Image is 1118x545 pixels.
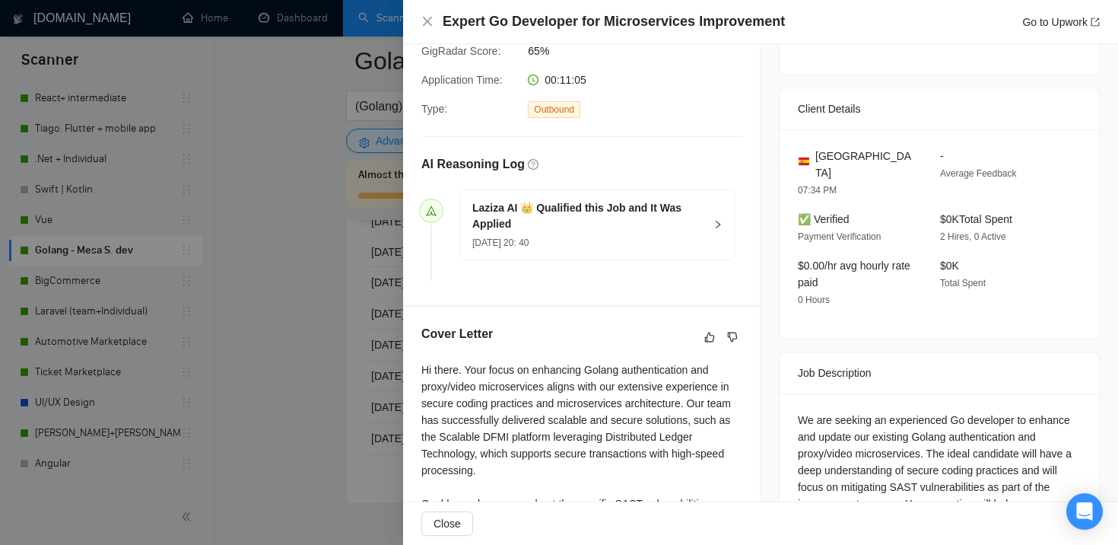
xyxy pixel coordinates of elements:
span: Outbound [528,101,580,118]
h5: Laziza AI 👑 Qualified this Job and It Was Applied [472,200,704,232]
button: Close [421,15,434,28]
span: 07:34 PM [798,185,837,196]
span: 0 Hours [798,295,830,305]
a: Go to Upworkexport [1022,16,1100,28]
span: question-circle [528,159,538,170]
h5: Cover Letter [421,325,493,343]
span: export [1091,18,1100,27]
span: 2 Hires, 0 Active [940,231,1006,242]
span: ✅ Verified [798,213,850,225]
button: Close [421,512,473,536]
span: $0K [940,260,959,272]
span: GigRadar Score: [421,45,500,57]
span: Application Time: [421,74,503,86]
span: Total Spent [940,278,986,288]
div: Client Details [798,88,1081,129]
div: Job Description [798,352,1081,394]
span: Payment Verification [798,231,881,242]
h5: AI Reasoning Log [421,155,525,174]
span: close [421,15,434,27]
img: 🇪🇸 [799,156,809,167]
span: send [426,206,437,216]
button: like [700,328,719,346]
span: like [704,331,715,343]
span: clock-circle [528,75,538,85]
span: Type: [421,103,447,115]
span: Close [434,515,461,532]
span: dislike [727,331,738,343]
span: [GEOGRAPHIC_DATA] [815,148,916,181]
span: [DATE] 20: 40 [472,237,529,248]
h4: Expert Go Developer for Microservices Improvement [443,12,785,31]
span: 00:11:05 [545,74,586,86]
span: $0K Total Spent [940,213,1012,225]
span: Average Feedback [940,168,1017,179]
div: Open Intercom Messenger [1066,493,1103,530]
span: 65% [528,43,756,59]
span: $0.00/hr avg hourly rate paid [798,260,910,288]
span: right [713,220,723,229]
span: - [940,150,944,162]
button: dislike [723,328,742,346]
